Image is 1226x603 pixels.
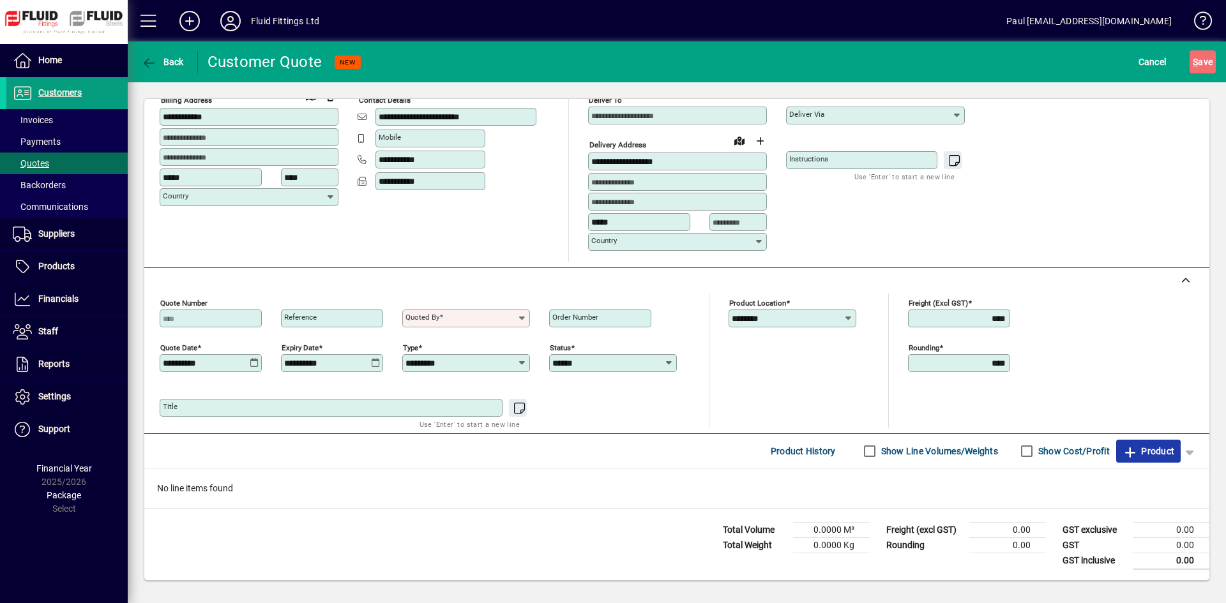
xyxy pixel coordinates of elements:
mat-label: Quoted by [405,313,439,322]
span: Back [141,57,184,67]
span: Staff [38,326,58,336]
a: Backorders [6,174,128,196]
mat-label: Deliver via [789,110,824,119]
mat-label: Quote number [160,298,208,307]
button: Cancel [1135,50,1170,73]
a: Payments [6,131,128,153]
span: Products [38,261,75,271]
mat-label: Status [550,343,571,352]
app-page-header-button: Back [128,50,198,73]
a: Quotes [6,153,128,174]
span: Backorders [13,180,66,190]
td: 0.00 [969,522,1046,537]
span: Communications [13,202,88,212]
a: Settings [6,381,128,413]
span: Home [38,55,62,65]
span: Customers [38,87,82,98]
label: Show Line Volumes/Weights [879,445,998,458]
mat-hint: Use 'Enter' to start a new line [420,417,520,431]
span: Cancel [1139,52,1167,72]
span: NEW [340,58,356,66]
button: Back [138,50,187,73]
mat-label: Title [163,402,178,411]
td: Total Volume [716,522,793,537]
a: Support [6,413,128,445]
span: Financials [38,294,79,304]
td: 0.00 [1133,553,1209,569]
td: Total Weight [716,537,793,553]
button: Product History [766,440,841,463]
a: Knowledge Base [1184,3,1210,44]
td: GST exclusive [1056,522,1133,537]
a: Staff [6,316,128,348]
button: Product [1116,440,1181,463]
mat-label: Type [403,343,418,352]
span: Suppliers [38,228,75,239]
td: GST inclusive [1056,553,1133,569]
div: Customer Quote [208,52,322,72]
mat-label: Mobile [379,133,401,142]
button: Choose address [750,131,770,151]
mat-label: Reference [284,313,317,322]
span: ave [1193,52,1213,72]
td: 0.0000 Kg [793,537,870,553]
a: Suppliers [6,218,128,250]
mat-label: Product location [729,298,786,307]
mat-label: Order number [552,313,598,322]
button: Copy to Delivery address [321,86,342,107]
span: Quotes [13,158,49,168]
button: Profile [210,10,251,33]
span: Settings [38,391,71,401]
mat-label: Instructions [789,154,828,163]
mat-label: Rounding [909,343,939,352]
span: Product [1123,441,1174,461]
div: No line items found [144,469,1209,508]
td: 0.0000 M³ [793,522,870,537]
label: Show Cost/Profit [1036,445,1110,458]
span: Payments [13,137,61,147]
button: Save [1190,50,1216,73]
a: View on map [301,86,321,106]
mat-label: Country [163,191,188,200]
a: Home [6,45,128,77]
mat-label: Freight (excl GST) [909,298,968,307]
div: Paul [EMAIL_ADDRESS][DOMAIN_NAME] [1006,11,1172,31]
span: Financial Year [36,463,92,473]
a: Invoices [6,109,128,131]
button: Add [169,10,210,33]
td: GST [1056,537,1133,553]
a: View on map [729,130,750,151]
td: Rounding [880,537,969,553]
mat-hint: Use 'Enter' to start a new line [854,169,955,184]
a: Products [6,251,128,283]
mat-label: Country [591,236,617,245]
span: Invoices [13,115,53,125]
span: Reports [38,359,70,369]
td: 0.00 [1133,522,1209,537]
td: 0.00 [1133,537,1209,553]
a: Financials [6,283,128,315]
td: 0.00 [969,537,1046,553]
mat-label: Quote date [160,343,197,352]
mat-label: Deliver To [589,96,622,105]
a: Communications [6,196,128,218]
td: Freight (excl GST) [880,522,969,537]
span: Product History [771,441,836,461]
a: Reports [6,348,128,380]
span: S [1193,57,1198,67]
span: Package [47,490,81,500]
span: Support [38,424,70,434]
mat-label: Expiry date [282,343,319,352]
div: Fluid Fittings Ltd [251,11,319,31]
